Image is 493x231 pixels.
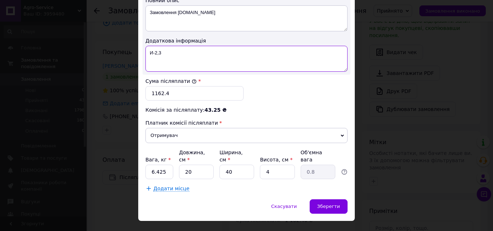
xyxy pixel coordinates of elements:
[153,186,189,192] span: Додати місце
[179,150,205,163] label: Довжина, см
[145,37,348,44] div: Додаткова інформація
[317,204,340,209] span: Зберегти
[145,78,197,84] label: Сума післяплати
[145,46,348,72] textarea: И-2,3
[145,128,348,143] span: Отримувач
[219,150,243,163] label: Ширина, см
[145,106,348,114] div: Комісія за післяплату:
[260,157,292,163] label: Висота, см
[301,149,335,163] div: Об'ємна вага
[205,107,227,113] span: 43.25 ₴
[145,5,348,31] textarea: Замовлення [DOMAIN_NAME]
[145,120,218,126] span: Платник комісії післяплати
[271,204,297,209] span: Скасувати
[145,157,171,163] label: Вага, кг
